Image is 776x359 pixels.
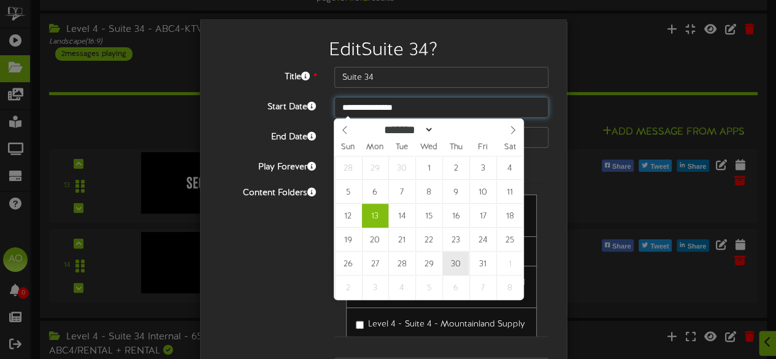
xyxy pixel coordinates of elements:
span: October 20, 2025 [362,228,388,252]
span: November 3, 2025 [362,276,388,299]
span: Fri [469,144,496,152]
span: October 7, 2025 [388,180,415,204]
span: October 4, 2025 [496,156,523,180]
span: November 8, 2025 [496,276,523,299]
span: Sun [334,144,361,152]
span: October 25, 2025 [496,228,523,252]
label: Title [209,67,325,83]
span: October 13, 2025 [362,204,388,228]
span: October 28, 2025 [388,252,415,276]
span: October 17, 2025 [469,204,496,228]
label: Content Folders [209,183,325,199]
span: September 30, 2025 [388,156,415,180]
span: September 29, 2025 [362,156,388,180]
span: November 6, 2025 [442,276,469,299]
span: October 6, 2025 [362,180,388,204]
span: October 16, 2025 [442,204,469,228]
span: October 24, 2025 [469,228,496,252]
span: Thu [442,144,469,152]
span: October 19, 2025 [335,228,361,252]
span: November 7, 2025 [469,276,496,299]
span: October 18, 2025 [496,204,523,228]
span: October 27, 2025 [362,252,388,276]
span: Sat [496,144,523,152]
span: October 15, 2025 [415,204,442,228]
span: October 5, 2025 [335,180,361,204]
span: October 2, 2025 [442,156,469,180]
h2: Edit Suite 34 ? [218,41,548,61]
span: Level 4 - Suite 4 - Mountainland Supply [368,320,524,329]
span: September 28, 2025 [335,156,361,180]
span: October 14, 2025 [388,204,415,228]
span: November 5, 2025 [415,276,442,299]
span: November 4, 2025 [388,276,415,299]
span: Mon [361,144,388,152]
span: Tue [388,144,415,152]
span: October 10, 2025 [469,180,496,204]
span: October 30, 2025 [442,252,469,276]
input: Level 4 - Suite 4 - Mountainland Supply [356,321,364,329]
span: November 2, 2025 [335,276,361,299]
span: October 23, 2025 [442,228,469,252]
span: October 22, 2025 [415,228,442,252]
label: Play Forever [209,157,325,174]
label: Start Date [209,97,325,114]
span: October 12, 2025 [335,204,361,228]
input: Year [434,123,478,136]
span: October 1, 2025 [415,156,442,180]
span: October 31, 2025 [469,252,496,276]
span: October 8, 2025 [415,180,442,204]
span: October 11, 2025 [496,180,523,204]
span: Wed [415,144,442,152]
input: Title [334,67,548,88]
span: October 9, 2025 [442,180,469,204]
span: October 29, 2025 [415,252,442,276]
span: November 1, 2025 [496,252,523,276]
span: October 3, 2025 [469,156,496,180]
span: October 21, 2025 [388,228,415,252]
label: End Date [209,127,325,144]
span: October 26, 2025 [335,252,361,276]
